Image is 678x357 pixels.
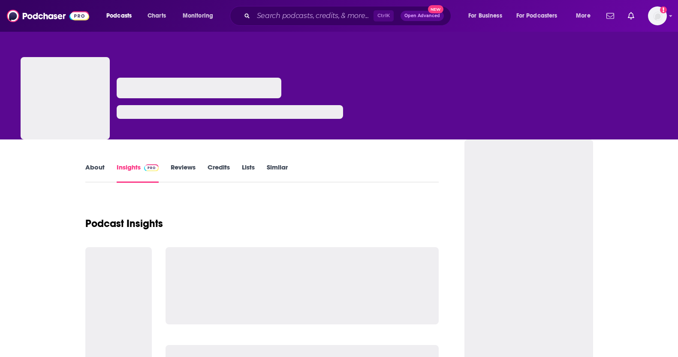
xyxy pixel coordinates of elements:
[238,6,459,26] div: Search podcasts, credits, & more...
[208,163,230,183] a: Credits
[603,9,618,23] a: Show notifications dropdown
[462,9,513,23] button: open menu
[106,10,132,22] span: Podcasts
[401,11,444,21] button: Open AdvancedNew
[570,9,601,23] button: open menu
[576,10,591,22] span: More
[648,6,667,25] button: Show profile menu
[660,6,667,13] svg: Add a profile image
[144,164,159,171] img: Podchaser Pro
[7,8,89,24] img: Podchaser - Follow, Share and Rate Podcasts
[117,163,159,183] a: InsightsPodchaser Pro
[177,9,224,23] button: open menu
[100,9,143,23] button: open menu
[148,10,166,22] span: Charts
[648,6,667,25] img: User Profile
[242,163,255,183] a: Lists
[253,9,374,23] input: Search podcasts, credits, & more...
[468,10,502,22] span: For Business
[183,10,213,22] span: Monitoring
[648,6,667,25] span: Logged in as evankrask
[428,5,443,13] span: New
[624,9,638,23] a: Show notifications dropdown
[85,217,163,230] h1: Podcast Insights
[267,163,288,183] a: Similar
[85,163,105,183] a: About
[511,9,570,23] button: open menu
[516,10,557,22] span: For Podcasters
[404,14,440,18] span: Open Advanced
[374,10,394,21] span: Ctrl K
[171,163,196,183] a: Reviews
[142,9,171,23] a: Charts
